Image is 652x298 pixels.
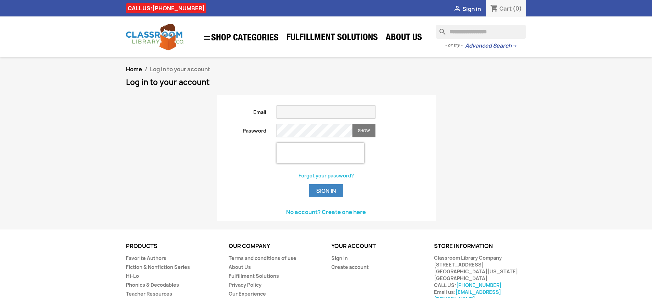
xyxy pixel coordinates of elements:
[150,65,210,73] span: Log in to your account
[126,290,172,297] a: Teacher Resources
[126,264,190,270] a: Fiction & Nonfiction Series
[434,243,526,249] p: Store information
[152,4,205,12] a: [PHONE_NUMBER]
[126,282,179,288] a: Phonics & Decodables
[465,42,517,49] a: Advanced Search→
[217,105,272,116] label: Email
[229,282,261,288] a: Privacy Policy
[456,282,501,288] a: [PHONE_NUMBER]
[126,243,218,249] p: Products
[229,255,296,261] a: Terms and conditions of use
[453,5,481,13] a:  Sign in
[331,255,348,261] a: Sign in
[217,124,272,134] label: Password
[382,32,425,45] a: About Us
[462,5,481,13] span: Sign in
[229,264,251,270] a: About Us
[229,290,266,297] a: Our Experience
[229,273,279,279] a: Fulfillment Solutions
[436,25,444,33] i: search
[126,24,184,50] img: Classroom Library Company
[513,5,522,12] span: (0)
[436,25,526,39] input: Search
[445,42,465,49] span: - or try -
[331,264,369,270] a: Create account
[512,42,517,49] span: →
[203,34,211,42] i: 
[286,208,366,216] a: No account? Create one here
[331,242,376,250] a: Your account
[126,78,526,86] h1: Log in to your account
[309,184,343,197] button: Sign in
[126,3,206,13] div: CALL US:
[277,124,353,137] input: Password input
[277,143,364,163] iframe: reCAPTCHA
[453,5,461,13] i: 
[126,273,139,279] a: Hi-Lo
[490,5,498,13] i: shopping_cart
[126,65,142,73] a: Home
[353,124,375,137] button: Show
[298,172,354,179] a: Forgot your password?
[126,255,166,261] a: Favorite Authors
[283,32,381,45] a: Fulfillment Solutions
[200,30,282,46] a: SHOP CATEGORIES
[229,243,321,249] p: Our company
[499,5,512,12] span: Cart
